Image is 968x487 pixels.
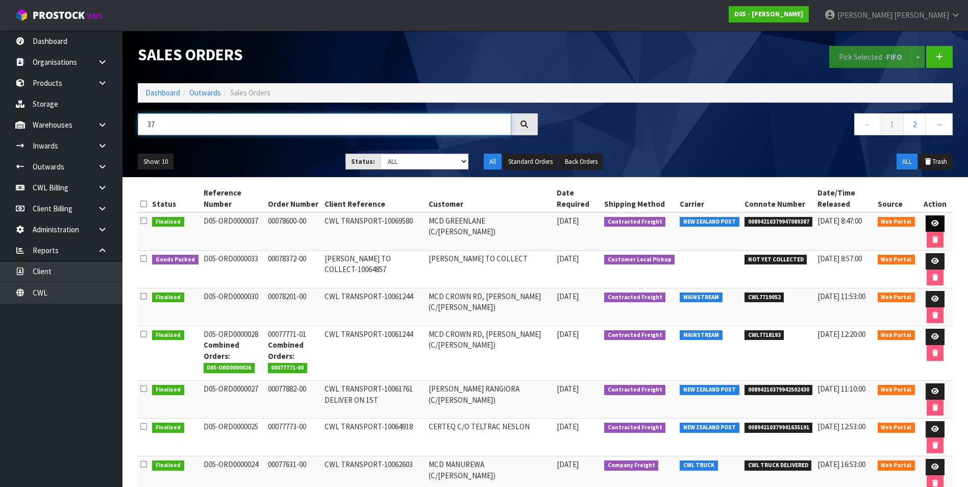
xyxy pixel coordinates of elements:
span: 00894210379941635191 [744,423,813,433]
span: NEW ZEALAND POST [680,385,739,395]
span: ProStock [33,9,85,22]
span: Goods Packed [152,255,198,265]
span: CWL7718193 [744,330,784,340]
small: WMS [87,11,103,21]
span: MAINSTREAM [680,293,723,303]
span: Finalised [152,460,184,471]
button: Back Orders [559,154,603,170]
span: Finalised [152,217,184,227]
a: 2 [903,113,926,135]
strong: Combined Orders: [268,340,304,360]
td: CERTEQ C/O TELTRAC NESLON [426,419,555,456]
span: 00894210379942502430 [744,385,813,395]
span: [DATE] 11:53:00 [817,291,865,301]
td: D05-ORD0000027 [201,381,265,419]
span: [DATE] [557,254,579,263]
td: 00077771-01 [265,326,322,381]
td: CWL TRANSPORT-10061761 DELIVER ON 1ST [322,381,426,419]
a: ← [854,113,881,135]
span: NEW ZEALAND POST [680,217,739,227]
span: Contracted Freight [604,385,666,395]
span: Finalised [152,423,184,433]
span: [DATE] 12:20:00 [817,329,865,339]
span: NOT YET COLLECTED [744,255,807,265]
th: Status [150,185,201,212]
td: 00077773-00 [265,419,322,456]
a: D05 - [PERSON_NAME] [729,6,809,22]
span: Web Portal [878,217,915,227]
span: Sales Orders [230,88,270,98]
td: CWL TRANSPORT-10061244 [322,326,426,381]
th: Date Required [554,185,601,212]
span: [DATE] 8:47:00 [817,216,862,226]
td: 00077882-00 [265,381,322,419]
span: Web Portal [878,330,915,340]
td: 00078600-00 [265,212,322,251]
th: Date/Time Released [815,185,875,212]
span: [DATE] [557,384,579,394]
a: Dashboard [145,88,180,98]
span: Web Portal [878,255,915,265]
span: [DATE] [557,422,579,431]
input: Search sales orders [138,113,511,135]
span: [DATE] [557,329,579,339]
td: 00078372-00 [265,251,322,288]
td: D05-ORD0000030 [201,288,265,326]
th: Connote Number [742,185,815,212]
span: CWL7719052 [744,293,784,303]
strong: Status: [351,157,375,166]
span: [PERSON_NAME] [837,10,892,20]
span: Contracted Freight [604,330,666,340]
span: Web Portal [878,385,915,395]
span: CWL TRUCK DELIVERED [744,460,812,471]
img: cube-alt.png [15,9,28,21]
span: MAINSTREAM [680,330,723,340]
td: CWL TRANSPORT-10064918 [322,419,426,456]
td: [PERSON_NAME] TO COLLECT-10064857 [322,251,426,288]
strong: D05 - [PERSON_NAME] [734,10,803,18]
td: D05-ORD0000033 [201,251,265,288]
button: Trash [919,154,953,170]
th: Carrier [677,185,742,212]
td: D05-ORD0000037 [201,212,265,251]
strong: Combined Orders: [204,340,239,360]
span: Web Portal [878,293,915,303]
th: Action [917,185,953,212]
button: Standard Orders [503,154,558,170]
button: All [484,154,502,170]
td: [PERSON_NAME] RANGIORA (C/[PERSON_NAME]) [426,381,555,419]
td: CWL TRANSPORT-10061244 [322,288,426,326]
span: Contracted Freight [604,217,666,227]
span: [DATE] 12:53:00 [817,422,865,431]
span: D05-ORD0000026 [204,363,255,373]
strong: FIFO [886,52,902,62]
td: MCD GREENLANE (C/[PERSON_NAME]) [426,212,555,251]
span: CWL TRUCK [680,460,718,471]
td: 00078201-00 [265,288,322,326]
th: Reference Number [201,185,265,212]
span: [DATE] 8:57:00 [817,254,862,263]
td: CWL TRANSPORT-10069580 [322,212,426,251]
span: Finalised [152,293,184,303]
span: [DATE] [557,291,579,301]
td: [PERSON_NAME] TO COLLECT [426,251,555,288]
td: MCD CROWN RD, [PERSON_NAME] (C/[PERSON_NAME]) [426,326,555,381]
th: Shipping Method [602,185,678,212]
span: Web Portal [878,460,915,471]
h1: Sales Orders [138,46,538,64]
span: [DATE] [557,459,579,469]
a: → [926,113,953,135]
span: Finalised [152,385,184,395]
th: Client Reference [322,185,426,212]
nav: Page navigation [553,113,953,138]
span: [PERSON_NAME] [894,10,949,20]
span: Contracted Freight [604,423,666,433]
th: Order Number [265,185,322,212]
button: Show: 10 [138,154,173,170]
span: [DATE] [557,216,579,226]
td: D05-ORD0000025 [201,419,265,456]
span: [DATE] 16:53:00 [817,459,865,469]
span: [DATE] 11:10:00 [817,384,865,394]
span: NEW ZEALAND POST [680,423,739,433]
th: Customer [426,185,555,212]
